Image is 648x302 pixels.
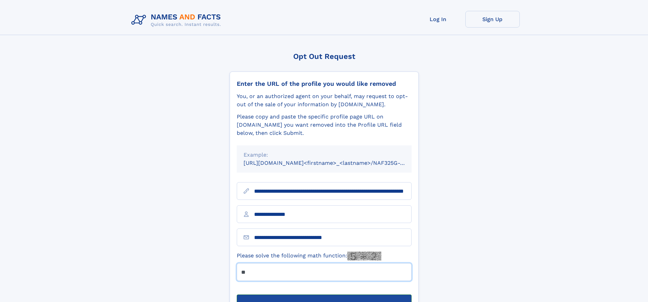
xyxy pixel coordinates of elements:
[230,52,419,61] div: Opt Out Request
[237,92,412,109] div: You, or an authorized agent on your behalf, may request to opt-out of the sale of your informatio...
[244,151,405,159] div: Example:
[244,160,425,166] small: [URL][DOMAIN_NAME]<firstname>_<lastname>/NAF325G-xxxxxxxx
[237,252,381,260] label: Please solve the following math function:
[465,11,520,28] a: Sign Up
[411,11,465,28] a: Log In
[237,80,412,88] div: Enter the URL of the profile you would like removed
[129,11,227,29] img: Logo Names and Facts
[237,113,412,137] div: Please copy and paste the specific profile page URL on [DOMAIN_NAME] you want removed into the Pr...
